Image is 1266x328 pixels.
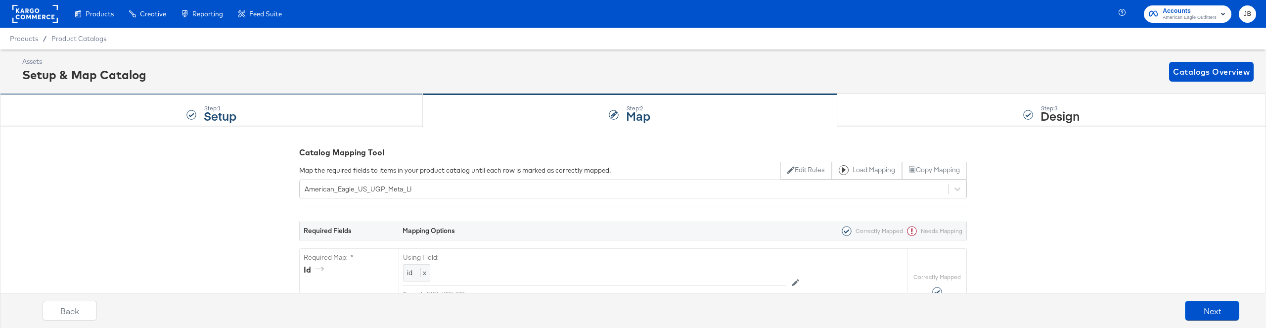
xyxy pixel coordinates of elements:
[902,162,967,180] button: Copy Mapping
[1040,107,1080,124] strong: Design
[38,35,51,43] span: /
[304,226,352,235] strong: Required Fields
[299,147,967,158] div: Catalog Mapping Tool
[420,268,426,277] span: x
[838,226,903,236] div: Correctly Mapped
[903,226,962,236] div: Needs Mapping
[10,35,38,43] span: Products
[204,107,236,124] strong: Setup
[304,264,327,276] div: id
[22,66,146,83] div: Setup & Map Catalog
[51,35,106,43] a: Product Catalogs
[780,162,831,180] button: Edit Rules
[403,226,455,235] strong: Mapping Options
[913,273,961,281] label: Correctly Mapped
[403,253,786,262] label: Using Field:
[192,10,223,18] span: Reporting
[1239,5,1256,23] button: JB
[140,10,166,18] span: Creative
[407,268,412,277] span: id
[249,10,282,18] span: Feed Suite
[305,184,412,193] div: American_Eagle_US_UGP_Meta_LI
[299,166,611,175] div: Map the required fields to items in your product catalog until each row is marked as correctly ma...
[1243,8,1252,20] span: JB
[86,10,114,18] span: Products
[1163,6,1217,16] span: Accounts
[304,253,395,262] label: Required Map: *
[1163,14,1217,22] span: American Eagle Outfitters
[832,162,902,180] button: Load Mapping
[43,301,97,321] button: Back
[626,105,650,112] div: Step: 2
[1144,5,1231,23] button: AccountsAmerican Eagle Outfitters
[1185,301,1239,321] button: Next
[1169,62,1254,82] button: Catalogs Overview
[626,107,650,124] strong: Map
[1173,65,1250,79] span: Catalogs Overview
[22,57,146,66] div: Assets
[204,105,236,112] div: Step: 1
[1040,105,1080,112] div: Step: 3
